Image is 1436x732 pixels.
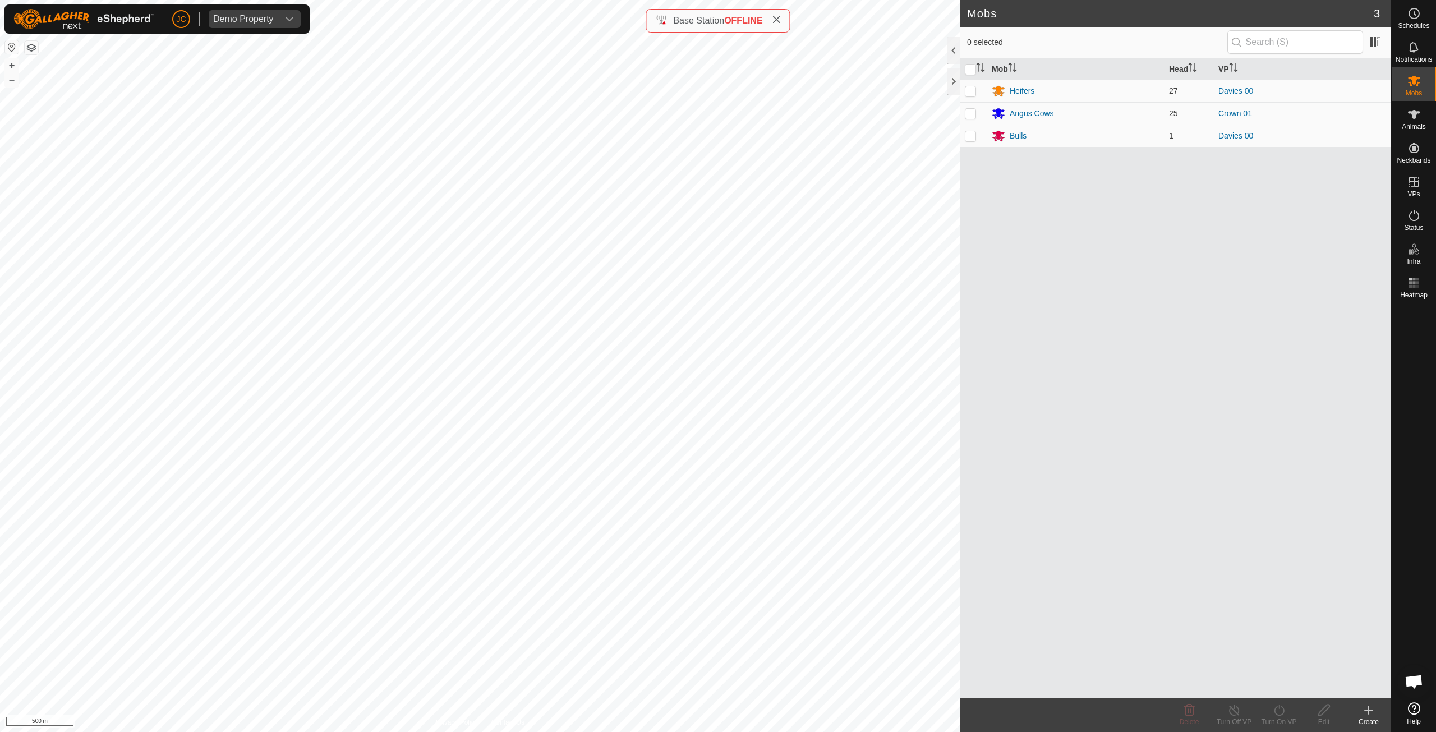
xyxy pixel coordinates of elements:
p-sorticon: Activate to sort [1008,65,1017,73]
th: VP [1214,58,1391,80]
div: Open chat [1397,665,1431,698]
span: JC [176,13,186,25]
span: Schedules [1398,22,1429,29]
a: Davies 00 [1218,131,1253,140]
input: Search (S) [1227,30,1363,54]
span: Delete [1180,718,1199,726]
span: Notifications [1396,56,1432,63]
span: Base Station [673,16,724,25]
span: Mobs [1406,90,1422,96]
div: Angus Cows [1010,108,1054,119]
a: Davies 00 [1218,86,1253,95]
span: 25 [1169,109,1178,118]
span: OFFLINE [724,16,762,25]
th: Mob [987,58,1165,80]
div: Edit [1301,717,1346,727]
span: 0 selected [967,36,1227,48]
div: dropdown trigger [278,10,301,28]
span: Help [1407,718,1421,725]
div: Heifers [1010,85,1034,97]
a: Contact Us [491,717,524,728]
span: Infra [1407,258,1420,265]
p-sorticon: Activate to sort [1188,65,1197,73]
button: – [5,73,19,87]
button: Map Layers [25,41,38,54]
th: Head [1165,58,1214,80]
span: Status [1404,224,1423,231]
button: + [5,59,19,72]
span: 1 [1169,131,1173,140]
span: VPs [1407,191,1420,197]
button: Reset Map [5,40,19,54]
a: Help [1392,698,1436,729]
div: Turn On VP [1256,717,1301,727]
a: Crown 01 [1218,109,1252,118]
span: Heatmap [1400,292,1428,298]
span: Demo Property [209,10,278,28]
div: Create [1346,717,1391,727]
span: 3 [1374,5,1380,22]
div: Turn Off VP [1212,717,1256,727]
div: Demo Property [213,15,274,24]
a: Privacy Policy [436,717,478,728]
span: Animals [1402,123,1426,130]
p-sorticon: Activate to sort [1229,65,1238,73]
span: Neckbands [1397,157,1430,164]
p-sorticon: Activate to sort [976,65,985,73]
h2: Mobs [967,7,1374,20]
div: Bulls [1010,130,1027,142]
span: 27 [1169,86,1178,95]
img: Gallagher Logo [13,9,154,29]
